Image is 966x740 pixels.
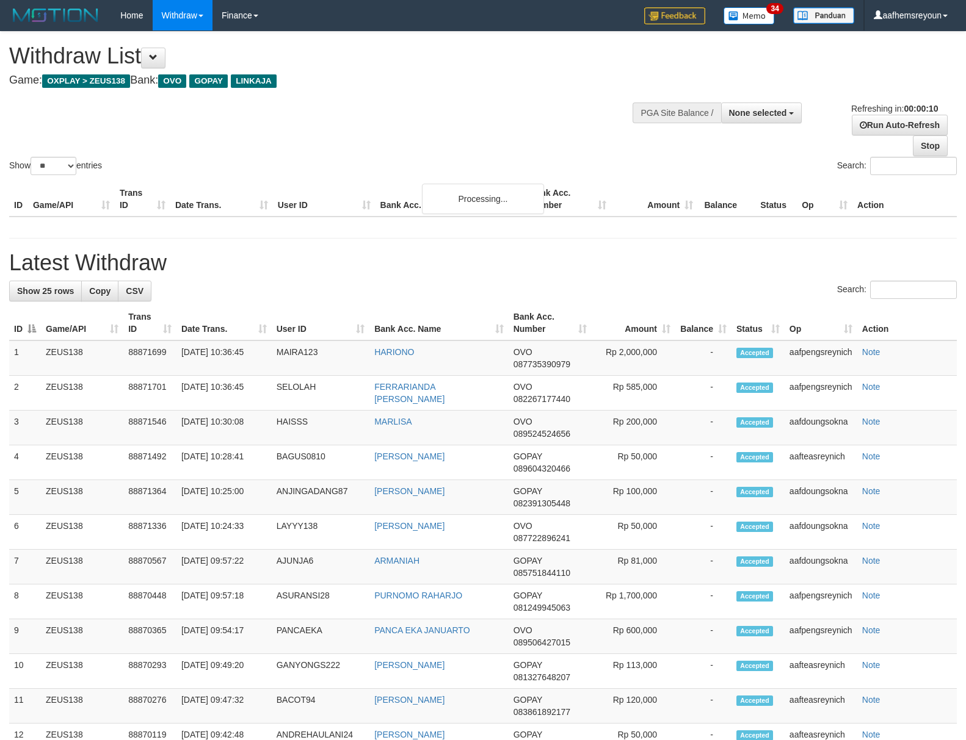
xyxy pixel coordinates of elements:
span: Accepted [736,661,773,671]
td: 88871336 [123,515,176,550]
td: 10 [9,654,41,689]
span: Accepted [736,487,773,497]
td: HAISSS [272,411,369,445]
a: Note [862,451,881,461]
td: LAYYY138 [272,515,369,550]
span: OVO [514,625,532,635]
td: Rp 120,000 [592,689,675,724]
td: 2 [9,376,41,411]
td: - [675,480,732,515]
td: - [675,619,732,654]
span: GOPAY [514,695,542,705]
a: HARIONO [374,347,414,357]
span: Copy 081327648207 to clipboard [514,672,570,682]
span: Accepted [736,452,773,462]
td: ZEUS138 [41,654,123,689]
span: OVO [158,74,186,88]
th: ID: activate to sort column descending [9,306,41,340]
th: Bank Acc. Number [525,182,611,217]
td: Rp 50,000 [592,515,675,550]
td: MAIRA123 [272,340,369,376]
button: None selected [721,102,802,123]
th: Date Trans. [170,182,273,217]
h4: Game: Bank: [9,74,632,87]
a: PURNOMO RAHARJO [374,591,462,600]
td: - [675,584,732,619]
span: GOPAY [514,451,542,461]
span: OVO [514,417,532,426]
td: 11 [9,689,41,724]
th: Date Trans.: activate to sort column ascending [176,306,272,340]
input: Search: [870,281,957,299]
a: Note [862,382,881,392]
span: CSV [126,286,143,296]
td: [DATE] 10:28:41 [176,445,272,480]
th: Trans ID: activate to sort column ascending [123,306,176,340]
td: SELOLAH [272,376,369,411]
td: Rp 100,000 [592,480,675,515]
td: aafpengsreynich [785,340,857,376]
a: Stop [913,135,948,156]
th: Game/API [28,182,115,217]
td: [DATE] 09:47:32 [176,689,272,724]
a: Copy [81,281,118,301]
td: 88870293 [123,654,176,689]
td: Rp 81,000 [592,550,675,584]
label: Show entries [9,157,102,175]
th: Op: activate to sort column ascending [785,306,857,340]
span: Refreshing in: [851,104,938,113]
td: aafteasreynich [785,654,857,689]
span: GOPAY [189,74,228,88]
td: ZEUS138 [41,619,123,654]
span: Copy 083861892177 to clipboard [514,707,570,717]
td: - [675,445,732,480]
td: 88871492 [123,445,176,480]
span: Accepted [736,556,773,567]
a: ARMANIAH [374,556,419,566]
input: Search: [870,157,957,175]
td: GANYONGS222 [272,654,369,689]
span: OVO [514,347,532,357]
strong: 00:00:10 [904,104,938,113]
a: Note [862,591,881,600]
div: PGA Site Balance / [633,102,721,123]
th: Game/API: activate to sort column ascending [41,306,123,340]
td: Rp 1,700,000 [592,584,675,619]
h1: Withdraw List [9,44,632,68]
h1: Latest Withdraw [9,251,957,275]
td: aafpengsreynich [785,619,857,654]
td: aafteasreynich [785,689,857,724]
td: [DATE] 10:36:45 [176,376,272,411]
span: Accepted [736,695,773,706]
th: Balance: activate to sort column ascending [675,306,732,340]
a: FERRARIANDA [PERSON_NAME] [374,382,445,404]
a: Note [862,417,881,426]
td: 3 [9,411,41,445]
img: Button%20Memo.svg [724,7,775,24]
img: Feedback.jpg [644,7,705,24]
span: Copy 089524524656 to clipboard [514,429,570,439]
a: Note [862,625,881,635]
td: aafdoungsokna [785,480,857,515]
td: 8 [9,584,41,619]
td: 7 [9,550,41,584]
td: [DATE] 10:30:08 [176,411,272,445]
th: Status: activate to sort column ascending [732,306,785,340]
a: Note [862,730,881,739]
a: Show 25 rows [9,281,82,301]
td: [DATE] 10:24:33 [176,515,272,550]
a: Run Auto-Refresh [852,115,948,135]
td: 88871699 [123,340,176,376]
span: Copy 089506427015 to clipboard [514,638,570,647]
a: Note [862,556,881,566]
td: - [675,654,732,689]
td: Rp 200,000 [592,411,675,445]
a: PANCA EKA JANUARTO [374,625,470,635]
span: Copy 082391305448 to clipboard [514,498,570,508]
a: Note [862,695,881,705]
th: Bank Acc. Number: activate to sort column ascending [509,306,592,340]
td: 88870448 [123,584,176,619]
td: 88870276 [123,689,176,724]
td: Rp 50,000 [592,445,675,480]
td: [DATE] 09:57:18 [176,584,272,619]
